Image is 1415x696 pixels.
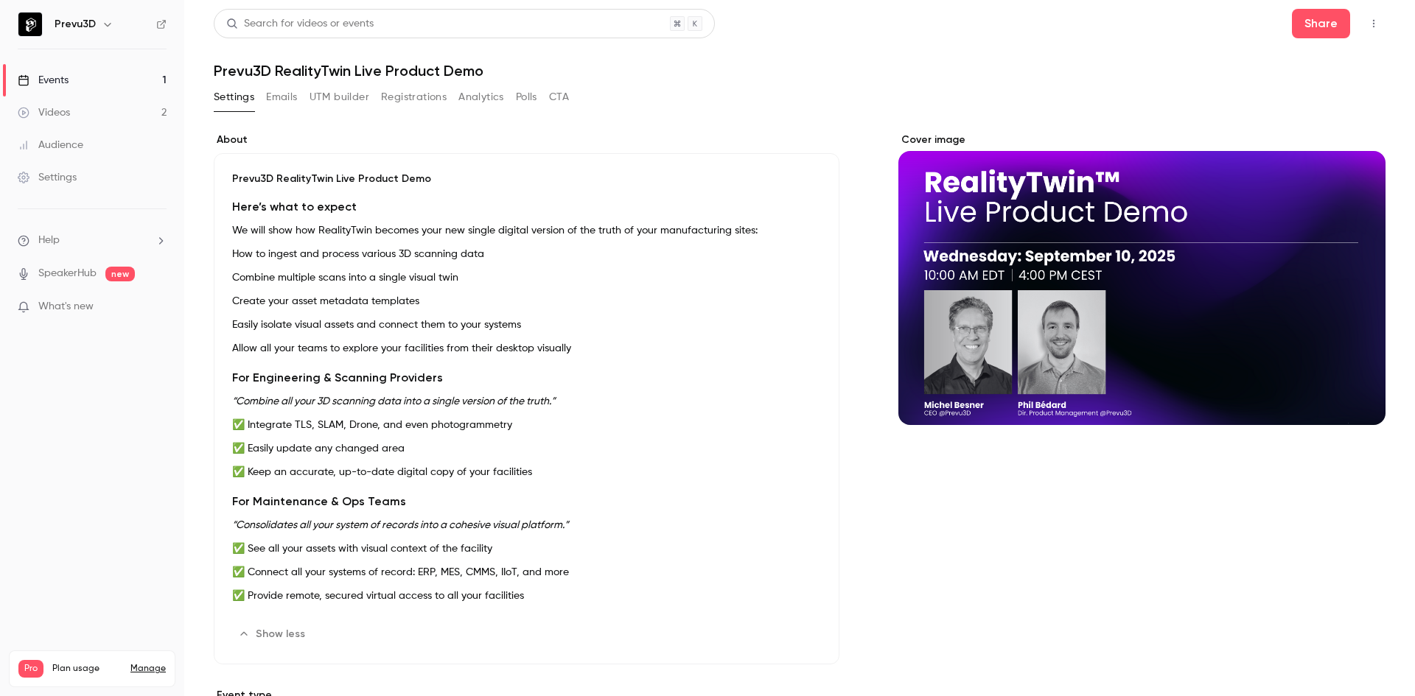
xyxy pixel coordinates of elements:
em: “Combine all your 3D scanning data into a single version of the truth.” [232,396,556,407]
img: Prevu3D [18,13,42,36]
p: ✅ Provide remote, secured virtual access to all your facilities [232,587,821,605]
h6: Prevu3D [55,17,96,32]
div: Audience [18,138,83,152]
p: How to ingest and process various 3D scanning data [232,245,821,263]
h3: For Engineering & Scanning Providers [232,369,821,387]
p: Create your asset metadata templates [232,292,821,310]
p: Easily isolate visual assets and connect them to your systems [232,316,821,334]
a: SpeakerHub [38,266,97,281]
h1: Prevu3D RealityTwin Live Product Demo [214,62,1386,80]
em: “Consolidates all your system of records into a cohesive visual platform.” [232,520,569,530]
p: Prevu3D RealityTwin Live Product Demo [232,172,821,186]
button: UTM builder [310,85,369,109]
span: Pro [18,660,43,678]
button: CTA [549,85,569,109]
button: Settings [214,85,254,109]
div: Settings [18,170,77,185]
p: ✅ Integrate TLS, SLAM, Drone, and even photogrammetry [232,416,821,434]
div: Videos [18,105,70,120]
button: Share [1292,9,1350,38]
button: Emails [266,85,297,109]
span: Help [38,233,60,248]
p: ✅ See all your assets with visual context of the facility [232,540,821,558]
div: Search for videos or events [226,16,374,32]
li: help-dropdown-opener [18,233,167,248]
h3: Here’s what to expect [232,198,821,216]
p: ✅ Easily update any changed area [232,440,821,457]
button: Registrations [381,85,447,109]
label: About [214,133,839,147]
p: Allow all your teams to explore your facilities from their desktop visually [232,340,821,357]
button: Polls [516,85,537,109]
span: Plan usage [52,663,122,675]
p: Combine multiple scans into a single visual twin [232,269,821,287]
p: We will show how RealityTwin becomes your new single digital version of the truth of your manufac... [232,222,821,239]
span: new [105,267,135,281]
section: Cover image [898,133,1386,425]
h3: For Maintenance & Ops Teams [232,493,821,510]
a: Manage [130,663,166,675]
label: Cover image [898,133,1386,147]
p: ✅ Keep an accurate, up-to-date digital copy of your facilities [232,463,821,481]
div: Events [18,73,69,88]
span: What's new [38,299,94,314]
button: Show less [232,622,314,646]
p: ✅ Connect all your systems of record: ERP, MES, CMMS, IIoT, and more [232,563,821,581]
iframe: Noticeable Trigger [149,300,167,314]
button: Analytics [458,85,504,109]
